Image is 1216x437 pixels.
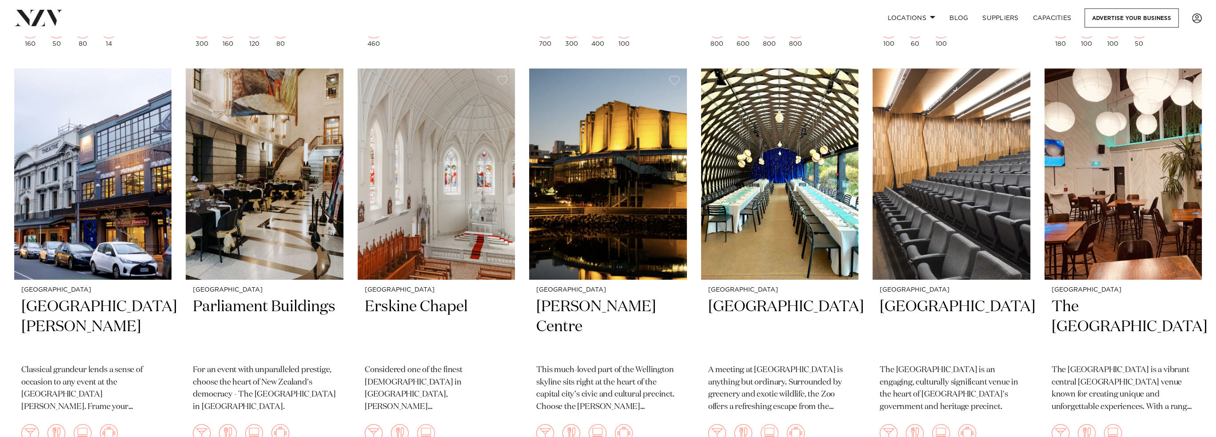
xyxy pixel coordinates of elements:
[365,364,508,414] p: Considered one of the finest [DEMOGRAPHIC_DATA] in [GEOGRAPHIC_DATA], [PERSON_NAME][GEOGRAPHIC_DA...
[880,364,1023,414] p: The [GEOGRAPHIC_DATA] is an engaging, culturally significant venue in the heart of [GEOGRAPHIC_DA...
[193,287,336,293] small: [GEOGRAPHIC_DATA]
[536,364,679,414] p: This much-loved part of the Wellington skyline sits right at the heart of the capital city’s civi...
[193,364,336,414] p: For an event with unparalleled prestige, choose the heart of New Zealand's democracy - The [GEOGR...
[193,297,336,357] h2: Parliament Buildings
[1052,297,1195,357] h2: The [GEOGRAPHIC_DATA]
[880,297,1023,357] h2: [GEOGRAPHIC_DATA]
[708,287,851,293] small: [GEOGRAPHIC_DATA]
[365,297,508,357] h2: Erskine Chapel
[536,287,679,293] small: [GEOGRAPHIC_DATA]
[14,10,63,26] img: nzv-logo.png
[880,287,1023,293] small: [GEOGRAPHIC_DATA]
[536,297,679,357] h2: [PERSON_NAME] Centre
[708,364,851,414] p: A meeting at [GEOGRAPHIC_DATA] is anything but ordinary. Surrounded by greenery and exotic wildli...
[1052,364,1195,414] p: The [GEOGRAPHIC_DATA] is a vibrant central [GEOGRAPHIC_DATA] venue known for creating unique and ...
[1084,8,1179,28] a: Advertise your business
[21,297,164,357] h2: [GEOGRAPHIC_DATA][PERSON_NAME]
[1026,8,1079,28] a: Capacities
[21,364,164,414] p: Classical grandeur lends a sense of occasion to any event at the [GEOGRAPHIC_DATA][PERSON_NAME]. ...
[708,297,851,357] h2: [GEOGRAPHIC_DATA]
[21,287,164,293] small: [GEOGRAPHIC_DATA]
[365,287,508,293] small: [GEOGRAPHIC_DATA]
[880,8,942,28] a: Locations
[1052,287,1195,293] small: [GEOGRAPHIC_DATA]
[975,8,1025,28] a: SUPPLIERS
[942,8,975,28] a: BLOG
